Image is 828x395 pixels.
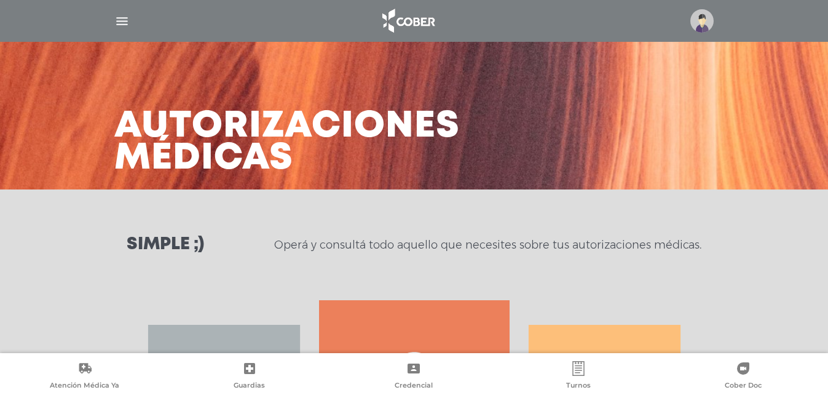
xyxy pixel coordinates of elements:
[725,381,762,392] span: Cober Doc
[566,381,591,392] span: Turnos
[376,6,440,36] img: logo_cober_home-white.png
[234,381,265,392] span: Guardias
[114,14,130,29] img: Cober_menu-lines-white.svg
[274,237,701,252] p: Operá y consultá todo aquello que necesites sobre tus autorizaciones médicas.
[2,361,167,393] a: Atención Médica Ya
[127,236,204,253] h3: Simple ;)
[332,361,497,393] a: Credencial
[496,361,661,393] a: Turnos
[661,361,826,393] a: Cober Doc
[50,381,119,392] span: Atención Médica Ya
[114,111,460,175] h3: Autorizaciones médicas
[690,9,714,33] img: profile-placeholder.svg
[395,381,433,392] span: Credencial
[167,361,332,393] a: Guardias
